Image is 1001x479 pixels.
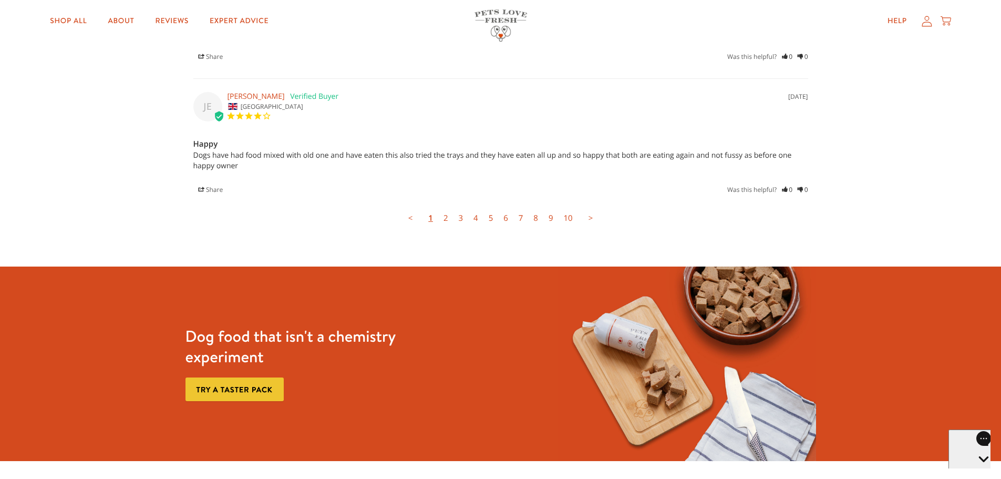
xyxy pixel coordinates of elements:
a: Try a taster pack [185,378,284,401]
div: Was this helpful? [727,185,808,195]
div: Was this helpful? [727,52,808,62]
a: Page 9 [543,208,559,229]
a: Page 5 [483,208,499,229]
h3: Dog food that isn't a chemistry experiment [185,326,443,367]
a: Rate review as helpful [782,52,792,61]
span: 4-Star Rating Review [226,111,271,121]
a: Rate review as not helpful [798,52,808,61]
img: United Kingdom [228,103,238,110]
a: Shop All [42,11,95,32]
a: Page 6 [498,208,513,229]
a: Expert Advice [201,11,277,32]
span: [GEOGRAPHIC_DATA] [241,102,303,111]
a: Page 3 [453,208,468,229]
div: JE [193,92,222,121]
a: Help [879,11,915,32]
span: Share [193,184,229,195]
span: Share [193,51,229,62]
i: 0 [782,52,792,62]
a: Page 2 [438,208,453,229]
a: Page 10 [559,208,578,229]
iframe: Gorgias live chat messenger [948,430,990,468]
a: Reviews [147,11,197,32]
i: 0 [798,52,808,62]
ul: Reviews Pagination [193,211,808,226]
img: Pets Love Fresh [474,9,527,42]
a: Next page [583,208,598,229]
img: Fussy [558,267,816,461]
i: 0 [798,185,808,195]
h3: Happy [193,138,808,150]
a: Page 8 [528,208,543,229]
a: Page 7 [513,208,529,229]
i: 0 [782,185,792,195]
div: [DATE] [788,92,808,101]
a: Rate review as not helpful [798,185,808,194]
strong: [PERSON_NAME] [228,91,285,101]
a: Page 4 [468,208,483,229]
a: About [99,11,142,32]
a: Page 1 [423,208,438,229]
a: Rate review as helpful [782,185,792,194]
p: Dogs have had food mixed with old one and have eaten this also tried the trays and they have eate... [193,150,808,171]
